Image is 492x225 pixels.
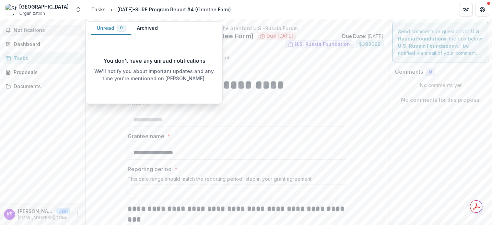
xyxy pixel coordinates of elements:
[359,42,380,47] span: $ 398099
[295,42,350,47] span: U.S. Russia Foundation
[120,25,123,30] span: 0
[91,25,384,32] p: [DATE]-SURF | The Continuation and Development of the Stanford U.S.-Russia Forum
[18,208,54,215] p: [PERSON_NAME]
[342,33,365,39] strong: Due Date
[89,4,108,14] a: Tasks
[128,132,164,140] p: Grantee name
[429,69,432,75] span: 0
[476,3,489,16] button: Get Help
[401,96,481,104] p: No comments for this proposal
[91,68,217,82] p: We'll notify you about important updates and any time you're mentioned on [PERSON_NAME].
[3,81,83,92] a: Documents
[3,67,83,78] a: Proposals
[395,69,423,75] h2: Comments
[3,38,83,50] a: Dashboard
[14,55,77,62] div: Tasks
[392,22,489,62] div: Send comments or questions to in the box below. will be notified via email of your comment.
[14,83,77,90] div: Documents
[5,4,16,15] img: Stanford University
[128,165,172,173] p: Reporting period
[3,25,83,36] button: Notifications
[131,22,163,35] button: Archived
[19,3,69,10] div: [GEOGRAPHIC_DATA]
[117,6,231,13] div: [DATE]-SURF Program Report #4 (Grantee Form)
[395,82,487,89] p: No comments yet
[18,215,70,221] p: [EMAIL_ADDRESS][DOMAIN_NAME]
[3,52,83,64] a: Tasks
[73,210,81,218] button: More
[103,57,205,65] p: You don't have any unread notifications
[89,4,234,14] nav: breadcrumb
[19,10,45,16] span: Organization
[73,3,83,16] button: Open entity switcher
[7,212,12,216] div: Kathryn E Stoner
[459,3,473,16] button: Partners
[128,176,347,185] div: This date range should match the reporting period listed in your grant agreement.
[398,43,455,49] strong: U.S. Russia Foundation
[14,27,80,33] span: Notifications
[56,208,70,214] p: User
[342,33,384,40] p: : [DATE]
[97,54,378,61] p: : [PERSON_NAME] from U.S. Russia Foundation
[14,40,77,48] div: Dashboard
[267,33,293,39] span: Due [DATE]
[14,69,77,76] div: Proposals
[91,6,106,13] div: Tasks
[91,22,131,35] button: Unread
